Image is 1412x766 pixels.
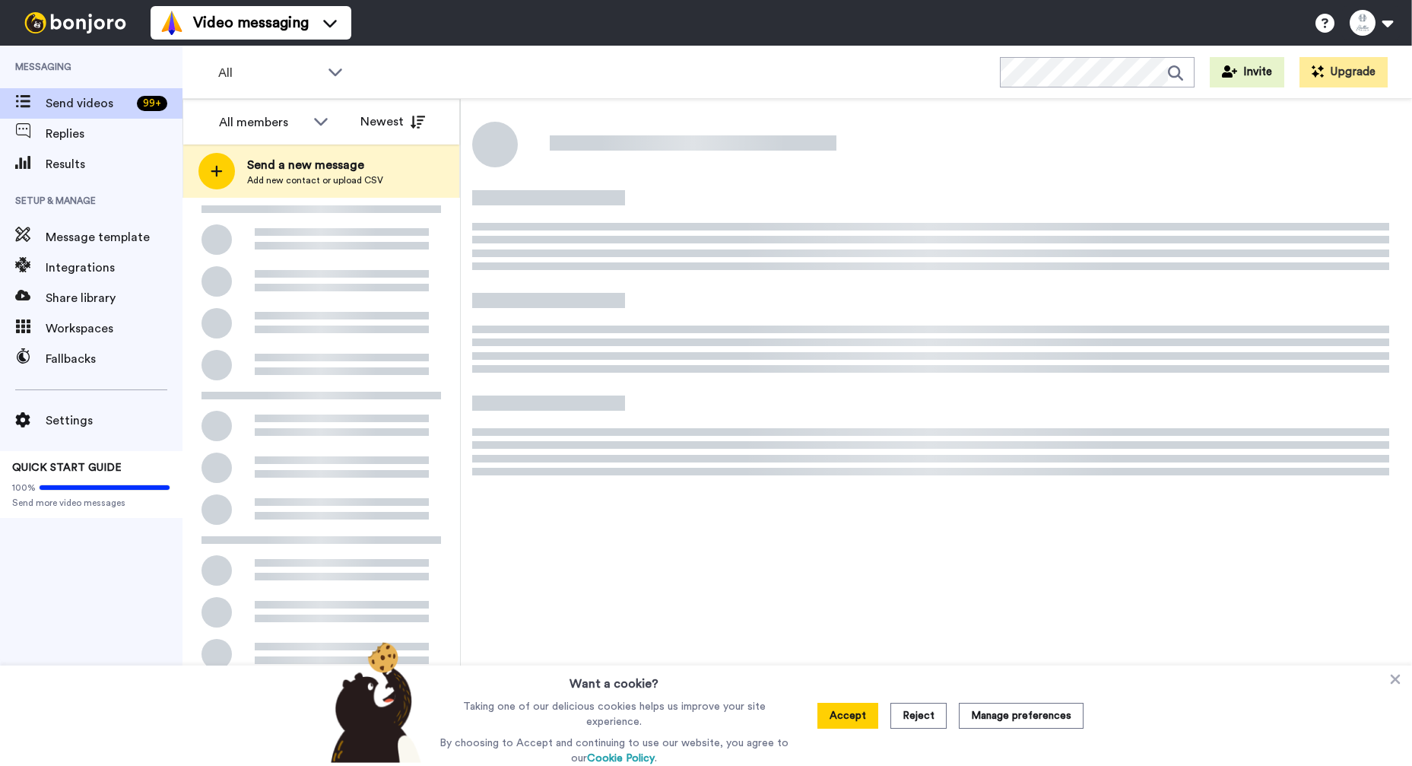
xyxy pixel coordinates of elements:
[46,412,182,430] span: Settings
[349,106,436,137] button: Newest
[46,289,182,307] span: Share library
[46,228,182,246] span: Message template
[436,736,792,766] p: By choosing to Accept and continuing to use our website, you agree to our .
[570,666,658,693] h3: Want a cookie?
[587,753,655,764] a: Cookie Policy
[219,113,306,132] div: All members
[137,96,167,111] div: 99 +
[317,641,430,763] img: bear-with-cookie.png
[46,350,182,368] span: Fallbacks
[160,11,184,35] img: vm-color.svg
[46,259,182,277] span: Integrations
[436,699,792,729] p: Taking one of our delicious cookies helps us improve your site experience.
[1299,57,1388,87] button: Upgrade
[18,12,132,33] img: bj-logo-header-white.svg
[193,12,309,33] span: Video messaging
[817,703,878,729] button: Accept
[46,319,182,338] span: Workspaces
[959,703,1084,729] button: Manage preferences
[46,125,182,143] span: Replies
[12,462,122,473] span: QUICK START GUIDE
[46,94,131,113] span: Send videos
[247,174,383,186] span: Add new contact or upload CSV
[890,703,947,729] button: Reject
[218,64,320,82] span: All
[12,497,170,509] span: Send more video messages
[46,155,182,173] span: Results
[247,156,383,174] span: Send a new message
[1210,57,1284,87] button: Invite
[12,482,36,494] span: 100%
